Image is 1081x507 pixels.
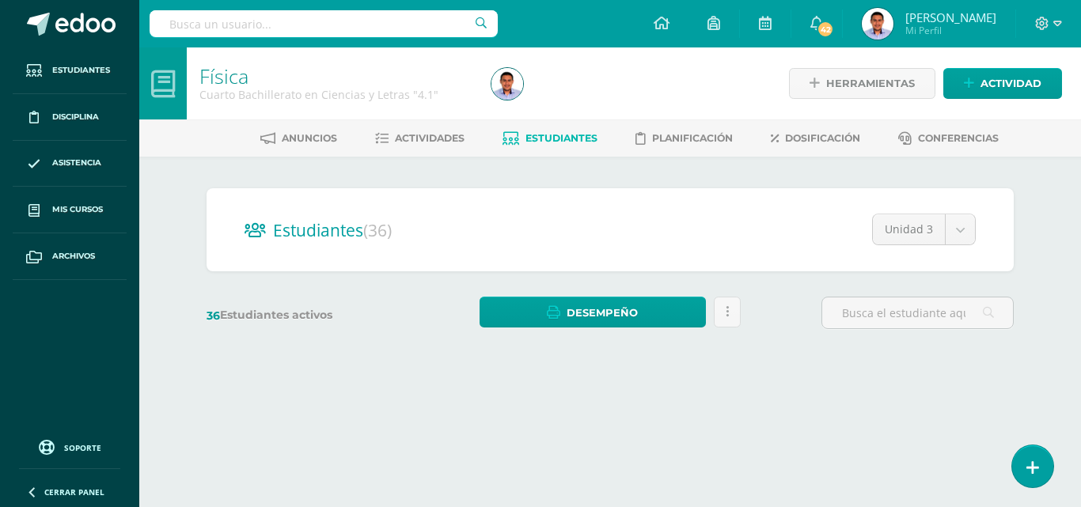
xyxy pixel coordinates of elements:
span: Desempeño [567,298,638,327]
a: Estudiantes [13,47,127,94]
span: Planificación [652,132,733,144]
a: Dosificación [771,126,860,151]
span: Anuncios [282,132,337,144]
span: Estudiantes [525,132,597,144]
span: Unidad 3 [885,214,933,244]
span: Actividad [980,69,1041,98]
span: Actividades [395,132,465,144]
span: Cerrar panel [44,486,104,498]
a: Asistencia [13,141,127,187]
a: Disciplina [13,94,127,141]
a: Física [199,62,248,89]
span: Disciplina [52,111,99,123]
img: b348a37d6ac1e07ade2a89e680b9c67f.png [862,8,893,40]
span: [PERSON_NAME] [905,9,996,25]
a: Actividad [943,68,1062,99]
label: Estudiantes activos [207,308,399,323]
a: Unidad 3 [873,214,975,244]
a: Actividades [375,126,465,151]
span: Mis cursos [52,203,103,216]
span: Mi Perfil [905,24,996,37]
a: Desempeño [480,297,705,327]
a: Herramientas [789,68,935,99]
span: Estudiantes [52,64,110,77]
span: (36) [363,219,392,241]
input: Busca un usuario... [150,10,498,37]
a: Planificación [635,126,733,151]
span: Dosificación [785,132,860,144]
a: Conferencias [898,126,999,151]
a: Estudiantes [503,126,597,151]
span: 42 [817,21,834,38]
span: Herramientas [826,69,915,98]
a: Archivos [13,233,127,280]
span: Archivos [52,250,95,263]
span: 36 [207,308,220,323]
div: Cuarto Bachillerato en Ciencias y Letras '4.1' [199,87,472,102]
img: b348a37d6ac1e07ade2a89e680b9c67f.png [491,68,523,100]
span: Asistencia [52,157,101,169]
span: Estudiantes [273,219,392,241]
span: Soporte [64,442,101,453]
a: Mis cursos [13,187,127,233]
span: Conferencias [918,132,999,144]
input: Busca el estudiante aquí... [822,297,1013,328]
h1: Física [199,65,472,87]
a: Anuncios [260,126,337,151]
a: Soporte [19,436,120,457]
